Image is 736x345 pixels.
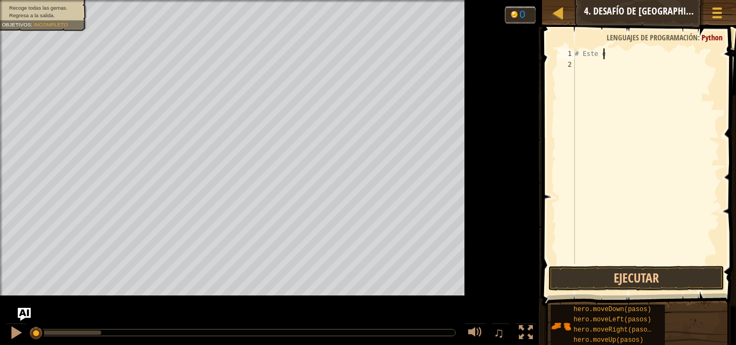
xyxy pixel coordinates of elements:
[702,32,723,43] font: Python
[603,6,663,16] font: Pregúntale a la IA
[519,9,525,20] font: 0
[34,22,68,28] font: Incompleto
[9,12,55,18] font: Regresa a la salida.
[494,325,504,341] font: ♫
[598,2,668,22] button: Pregúntale a la IA
[673,6,693,16] font: Pistas
[9,5,67,11] font: Recoge todas las gemas.
[491,323,510,345] button: ♫
[567,61,571,68] font: 2
[31,22,32,28] font: :
[5,323,27,345] button: Ctrl + P: Pause
[607,32,698,43] font: Lenguajes de programación
[2,5,80,12] li: Recoge todas las gemas.
[464,323,486,345] button: Ajustar el volúmen
[548,266,724,291] button: Ejecutar
[574,316,651,323] font: hero.moveLeft(pasos)
[505,6,536,24] div: El equipo 'ogros' tiene 0 oro.
[2,12,80,19] li: Regresa a la salida.
[2,22,31,28] font: Objetivos
[551,316,571,336] img: portrait.png
[574,326,655,334] font: hero.moveRight(pasos)
[574,336,644,344] font: hero.moveUp(pasos)
[574,306,651,313] font: hero.moveDown(pasos)
[18,308,31,321] button: Pregúntale a la IA
[567,50,571,58] font: 1
[698,32,700,43] font: :
[704,2,731,27] button: Mostrar menú de juego
[515,323,537,345] button: Cambia a pantalla completa.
